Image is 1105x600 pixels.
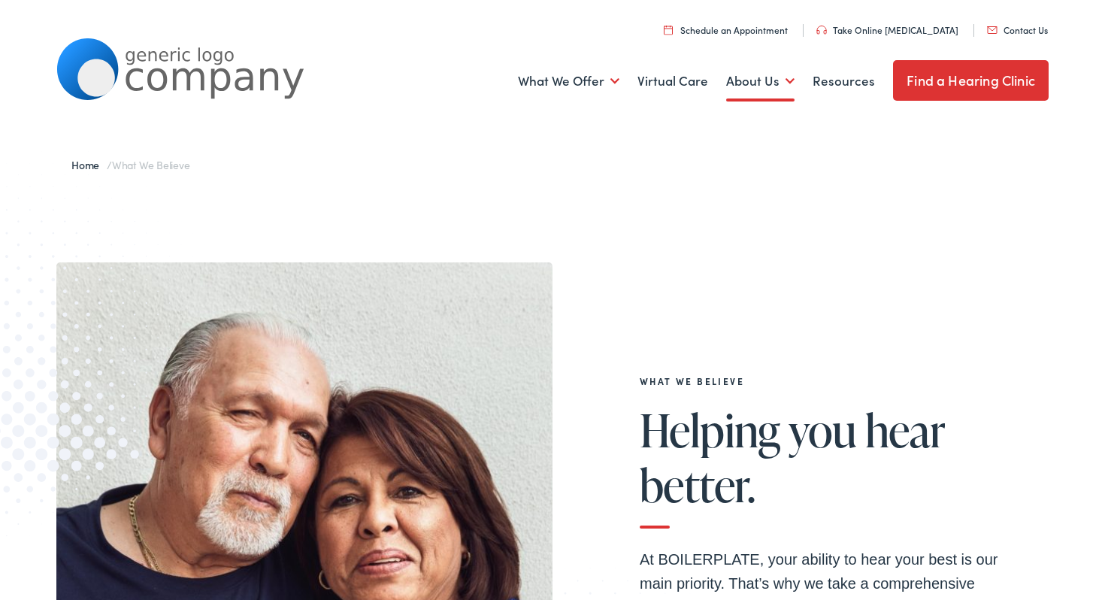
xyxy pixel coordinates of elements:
[518,53,619,109] a: What We Offer
[664,25,673,35] img: utility icon
[987,23,1048,36] a: Contact Us
[865,405,946,455] span: hear
[640,376,1001,386] h2: What We Believe
[816,26,827,35] img: utility icon
[893,60,1049,101] a: Find a Hearing Clinic
[664,23,788,36] a: Schedule an Appointment
[726,53,795,109] a: About Us
[813,53,875,109] a: Resources
[640,405,780,455] span: Helping
[789,405,856,455] span: you
[640,460,755,510] span: better.
[816,23,958,36] a: Take Online [MEDICAL_DATA]
[987,26,998,34] img: utility icon
[637,53,708,109] a: Virtual Care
